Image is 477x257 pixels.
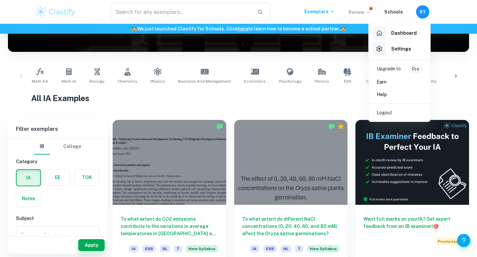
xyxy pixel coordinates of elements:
[377,109,392,116] p: Logout
[377,91,387,98] p: Help
[371,25,428,41] a: Dashboard
[377,65,401,73] p: Upgrade to
[371,88,428,101] a: Help
[411,65,420,73] p: Pro
[371,41,428,57] a: Settings
[377,78,387,86] p: Earn
[371,76,428,88] a: Earn
[391,29,417,37] h6: Dashboard
[391,45,411,53] h6: Settings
